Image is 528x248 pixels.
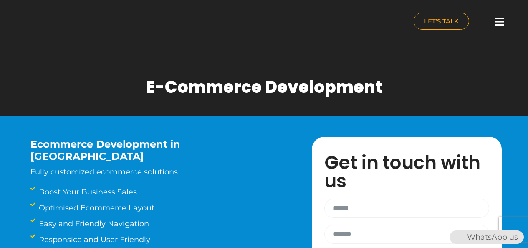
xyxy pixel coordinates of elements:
[424,18,459,24] span: LET'S TALK
[450,233,524,242] a: WhatsAppWhatsApp us
[4,4,74,41] img: nuance-qatar_logo
[414,13,469,30] a: LET'S TALK
[37,186,137,198] span: Boost Your Business Sales
[37,234,150,245] span: Responsice and User Friendly
[324,153,498,190] h3: Get in touch with us
[37,202,154,214] span: Optimised Ecommerce Layout
[37,218,149,230] span: Easy and Friendly Navigation
[146,77,382,97] h1: E-Commerce Development
[4,4,260,41] a: nuance-qatar_logo
[30,138,287,178] div: Fully customized ecommerce solutions
[450,230,464,244] img: WhatsApp
[450,230,524,244] div: WhatsApp us
[30,138,287,163] h3: Ecommerce Development in [GEOGRAPHIC_DATA]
